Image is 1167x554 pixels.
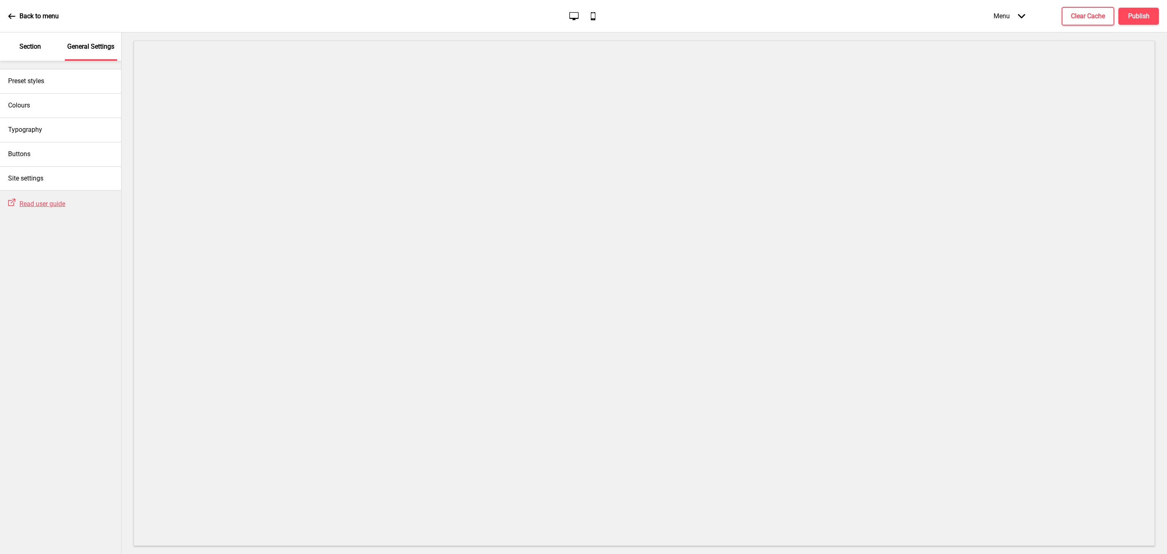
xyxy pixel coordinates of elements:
a: Read user guide [15,200,65,208]
span: Read user guide [19,200,65,208]
h4: Publish [1128,12,1150,21]
p: Back to menu [19,12,59,21]
p: Section [19,42,41,51]
a: Back to menu [8,5,59,27]
button: Clear Cache [1062,7,1114,26]
h4: Clear Cache [1071,12,1105,21]
h4: Preset styles [8,77,44,86]
div: Menu [985,4,1033,28]
p: General Settings [67,42,114,51]
h4: Site settings [8,174,43,183]
h4: Buttons [8,150,30,159]
h4: Colours [8,101,30,110]
h4: Typography [8,125,42,134]
button: Publish [1118,8,1159,25]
